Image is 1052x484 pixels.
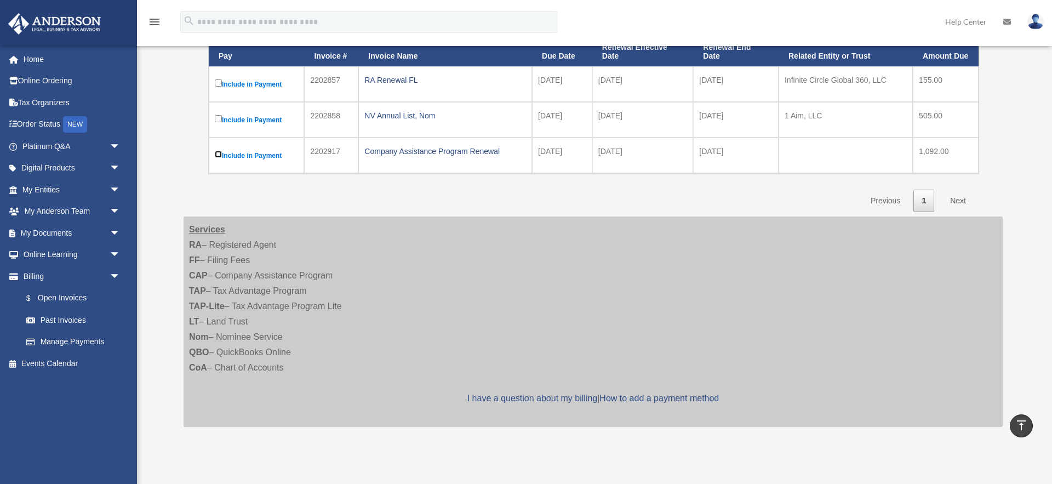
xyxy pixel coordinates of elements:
strong: LT [189,317,199,326]
a: Home [8,48,137,70]
th: Invoice Name: activate to sort column ascending [358,37,532,67]
div: RA Renewal FL [364,72,526,88]
a: Online Learningarrow_drop_down [8,244,137,266]
a: My Documentsarrow_drop_down [8,222,137,244]
i: search [183,15,195,27]
a: Order StatusNEW [8,113,137,136]
td: 1,092.00 [913,138,979,173]
td: 2202857 [304,66,358,102]
input: Include in Payment [215,115,222,122]
div: NV Annual List, Nom [364,108,526,123]
div: Company Assistance Program Renewal [364,144,526,159]
strong: RA [189,240,202,249]
a: Online Ordering [8,70,137,92]
a: Previous [862,190,908,212]
a: Platinum Q&Aarrow_drop_down [8,135,137,157]
a: How to add a payment method [599,394,719,403]
span: arrow_drop_down [110,265,131,288]
i: vertical_align_top [1015,419,1028,432]
a: $Open Invoices [15,287,126,310]
td: [DATE] [693,66,779,102]
th: Due Date: activate to sort column ascending [532,37,592,67]
td: Infinite Circle Global 360, LLC [779,66,913,102]
a: Tax Organizers [8,92,137,113]
img: User Pic [1027,14,1044,30]
a: My Entitiesarrow_drop_down [8,179,137,201]
label: Include in Payment [215,149,298,162]
td: 2202858 [304,102,358,138]
td: [DATE] [693,138,779,173]
strong: CAP [189,271,208,280]
td: [DATE] [693,102,779,138]
th: Amount Due: activate to sort column ascending [913,37,979,67]
a: I have a question about my billing [467,394,597,403]
i: menu [148,15,161,29]
a: Next [942,190,974,212]
td: 505.00 [913,102,979,138]
a: vertical_align_top [1010,414,1033,437]
strong: Services [189,225,225,234]
a: Events Calendar [8,352,137,374]
input: Include in Payment [215,151,222,158]
a: My Anderson Teamarrow_drop_down [8,201,137,223]
th: Related Entity or Trust: activate to sort column ascending [779,37,913,67]
strong: QBO [189,348,209,357]
td: [DATE] [532,66,592,102]
a: 1 [913,190,934,212]
strong: TAP [189,286,206,295]
strong: CoA [189,363,207,372]
a: Past Invoices [15,309,131,331]
span: arrow_drop_down [110,201,131,223]
a: menu [148,19,161,29]
span: arrow_drop_down [110,222,131,244]
img: Anderson Advisors Platinum Portal [5,13,104,35]
a: Billingarrow_drop_down [8,265,131,287]
td: [DATE] [592,102,694,138]
td: [DATE] [532,102,592,138]
td: [DATE] [592,66,694,102]
input: Include in Payment [215,79,222,87]
td: 2202917 [304,138,358,173]
span: arrow_drop_down [110,179,131,201]
th: Renewal Effective Date: activate to sort column ascending [592,37,694,67]
strong: Nom [189,332,209,341]
td: [DATE] [592,138,694,173]
span: arrow_drop_down [110,135,131,158]
td: 1 Aim, LLC [779,102,913,138]
strong: TAP-Lite [189,301,225,311]
a: Manage Payments [15,331,131,353]
span: arrow_drop_down [110,244,131,266]
th: Pay: activate to sort column descending [209,37,304,67]
label: Include in Payment [215,77,298,91]
th: Renewal End Date: activate to sort column ascending [693,37,779,67]
td: 155.00 [913,66,979,102]
span: arrow_drop_down [110,157,131,180]
td: [DATE] [532,138,592,173]
a: Digital Productsarrow_drop_down [8,157,137,179]
div: NEW [63,116,87,133]
p: | [189,391,997,406]
span: $ [32,292,38,305]
div: – Registered Agent – Filing Fees – Company Assistance Program – Tax Advantage Program – Tax Advan... [184,217,1003,427]
th: Invoice #: activate to sort column ascending [304,37,358,67]
strong: FF [189,255,200,265]
label: Include in Payment [215,113,298,127]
